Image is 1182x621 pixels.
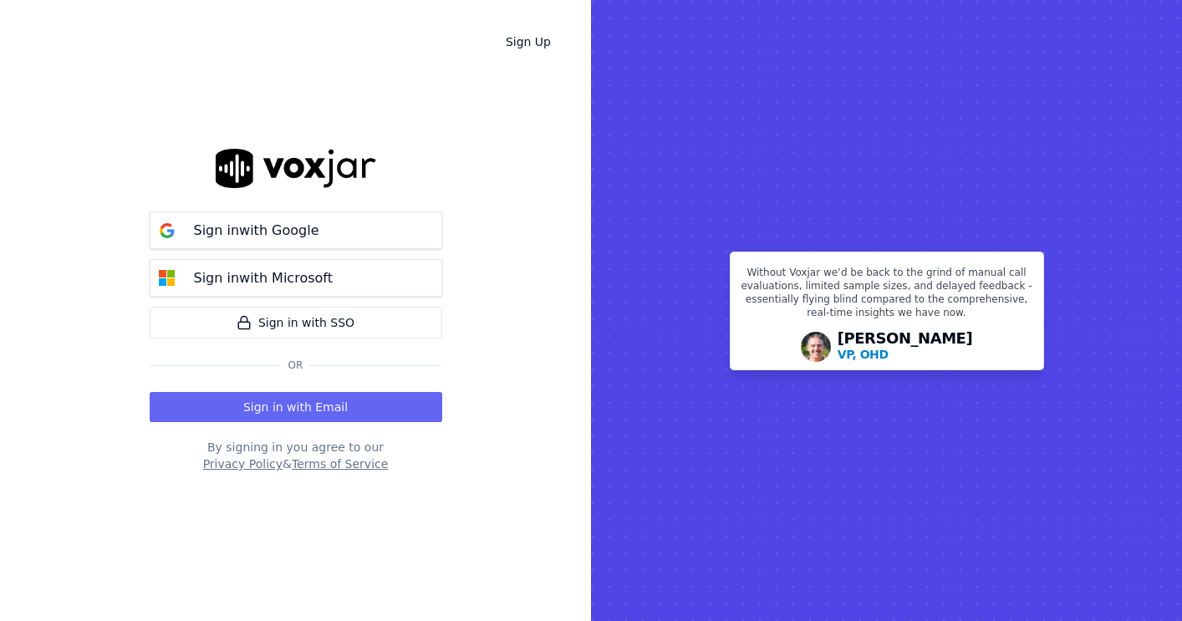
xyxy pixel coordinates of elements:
img: Avatar [801,332,831,362]
img: logo [216,149,376,188]
div: By signing in you agree to our & [150,439,442,472]
button: Terms of Service [292,456,388,472]
button: Sign inwith Microsoft [150,259,442,297]
p: Sign in with Google [194,221,319,241]
span: Or [282,359,310,372]
button: Privacy Policy [203,456,283,472]
div: [PERSON_NAME] [838,331,973,363]
a: Sign Up [492,27,564,57]
button: Sign inwith Google [150,211,442,249]
p: Sign in with Microsoft [194,268,333,288]
p: Without Voxjar we’d be back to the grind of manual call evaluations, limited sample sizes, and de... [741,266,1033,326]
button: Sign in with Email [150,392,442,422]
a: Sign in with SSO [150,307,442,338]
img: google Sign in button [150,214,184,247]
img: microsoft Sign in button [150,262,184,295]
p: VP, OHD [838,346,889,363]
